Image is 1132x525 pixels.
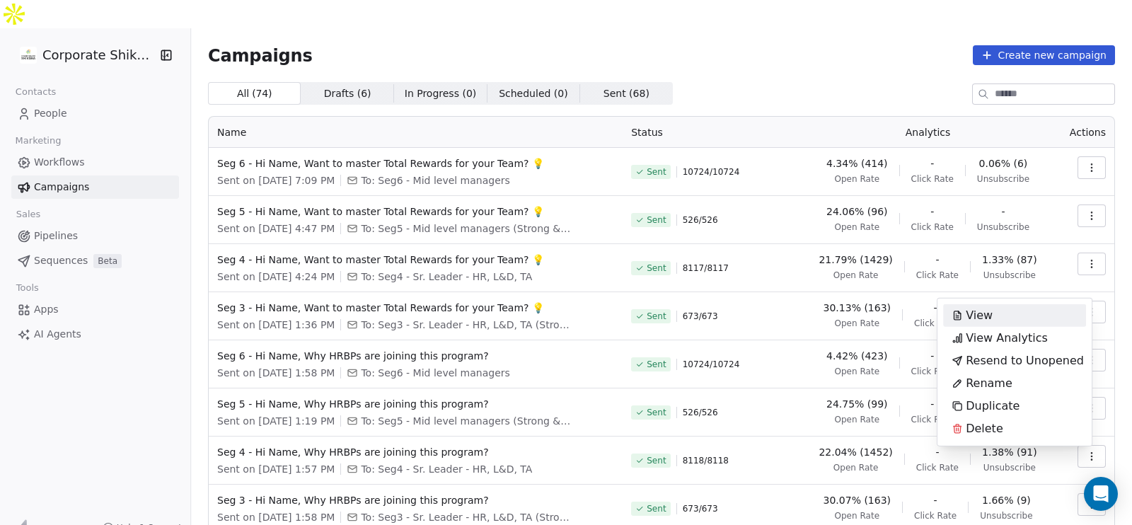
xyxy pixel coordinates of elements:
[966,307,993,324] span: View
[966,352,1084,369] span: Resend to Unopened
[966,330,1048,347] span: View Analytics
[966,398,1020,415] span: Duplicate
[966,420,1003,437] span: Delete
[943,304,1086,440] div: Suggestions
[966,375,1012,392] span: Rename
